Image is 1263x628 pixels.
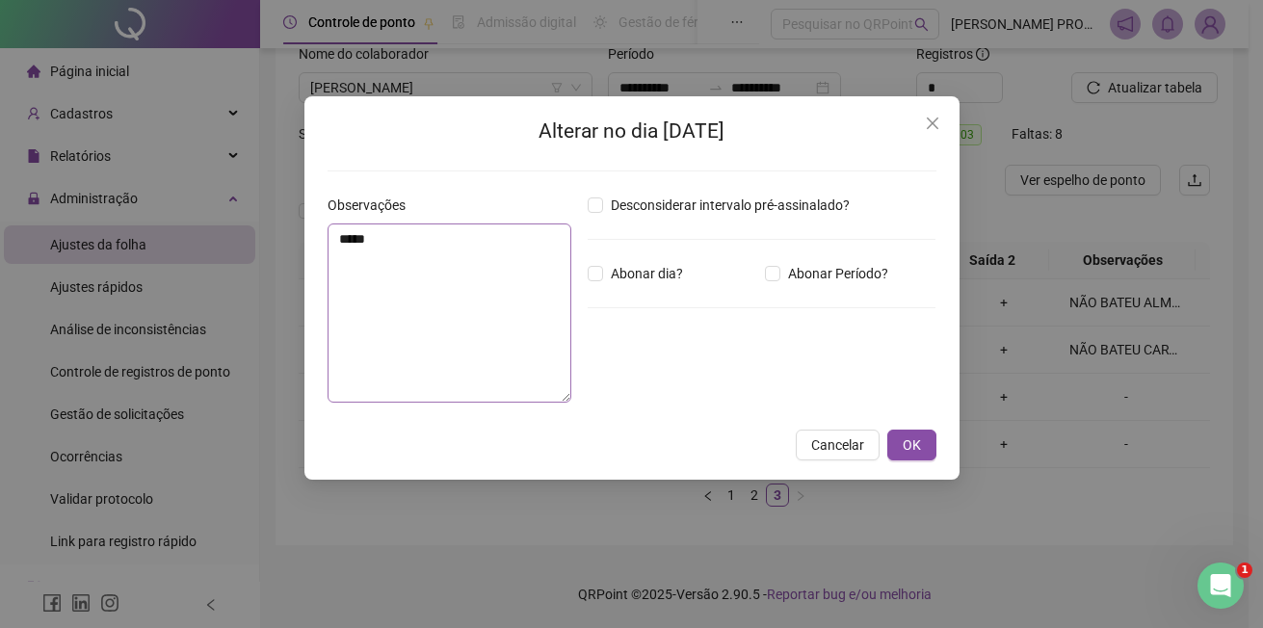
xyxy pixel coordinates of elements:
[917,108,948,139] button: Close
[1197,563,1244,609] iframe: Intercom live chat
[811,434,864,456] span: Cancelar
[780,263,896,284] span: Abonar Período?
[328,116,936,147] h2: Alterar no dia [DATE]
[903,434,921,456] span: OK
[328,195,418,216] label: Observações
[796,430,880,460] button: Cancelar
[1237,563,1252,578] span: 1
[603,195,857,216] span: Desconsiderar intervalo pré-assinalado?
[603,263,691,284] span: Abonar dia?
[925,116,940,131] span: close
[887,430,936,460] button: OK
